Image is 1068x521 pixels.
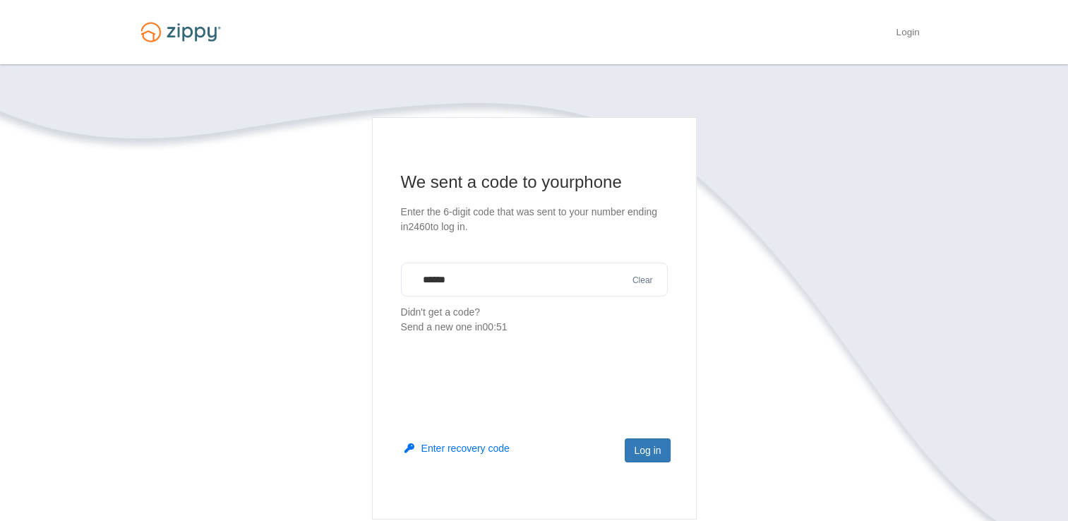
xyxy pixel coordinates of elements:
[401,305,668,335] p: Didn't get a code?
[628,274,657,287] button: Clear
[401,320,668,335] div: Send a new one in 00:51
[401,205,668,234] p: Enter the 6-digit code that was sent to your number ending in 2460 to log in.
[896,27,919,41] a: Login
[404,441,510,455] button: Enter recovery code
[132,16,229,49] img: Logo
[401,171,668,193] h1: We sent a code to your phone
[625,438,670,462] button: Log in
